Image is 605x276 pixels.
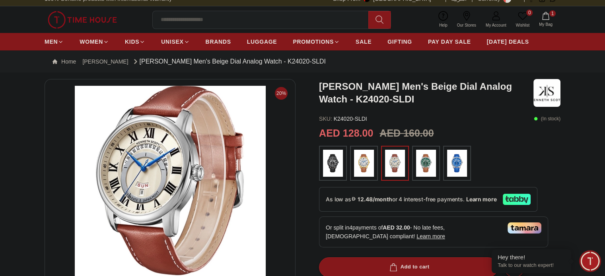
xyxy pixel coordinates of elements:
p: ( In stock ) [534,115,560,123]
span: MEN [45,38,58,46]
h2: AED 128.00 [319,126,373,141]
button: 1My Bag [534,10,557,29]
span: Help [436,22,451,28]
p: K24020-SLDI [319,115,367,123]
img: ... [385,150,405,177]
img: ... [416,150,436,177]
a: Home [53,58,76,66]
span: Learn more [416,233,445,239]
p: Talk to our watch expert! [498,262,565,269]
div: Add to cart [388,262,430,272]
div: [PERSON_NAME] Men's Beige Dial Analog Watch - K24020-SLDI [132,57,326,66]
span: SKU : [319,116,332,122]
a: WOMEN [80,35,109,49]
a: PROMOTIONS [293,35,340,49]
img: Kenneth Scott Men's Beige Dial Analog Watch - K24020-SLDI [533,79,560,107]
div: Or split in 4 payments of - No late fees, [DEMOGRAPHIC_DATA] compliant! [319,216,548,247]
a: GIFTING [387,35,412,49]
span: My Account [482,22,510,28]
a: Help [434,10,452,30]
h3: [PERSON_NAME] Men's Beige Dial Analog Watch - K24020-SLDI [319,80,533,106]
span: Wishlist [513,22,533,28]
span: BRANDS [206,38,231,46]
div: Chat Widget [579,250,601,272]
a: KIDS [125,35,145,49]
span: LUGGAGE [247,38,277,46]
span: PROMOTIONS [293,38,334,46]
a: PAY DAY SALE [428,35,471,49]
span: [DATE] DEALS [487,38,529,46]
span: KIDS [125,38,139,46]
a: BRANDS [206,35,231,49]
a: LUGGAGE [247,35,277,49]
span: 0 [526,10,533,16]
span: Our Stores [454,22,479,28]
a: 0Wishlist [511,10,534,30]
div: Hey there! [498,253,565,261]
img: ... [323,150,343,177]
img: ... [447,150,467,177]
span: My Bag [536,21,556,27]
img: ... [48,11,117,29]
img: Tamara [508,222,541,234]
span: 20% [275,87,288,100]
span: GIFTING [387,38,412,46]
span: SALE [356,38,372,46]
a: Our Stores [452,10,481,30]
img: ... [354,150,374,177]
span: UNISEX [161,38,183,46]
a: UNISEX [161,35,189,49]
span: WOMEN [80,38,103,46]
a: SALE [356,35,372,49]
a: MEN [45,35,64,49]
nav: Breadcrumb [45,50,560,73]
h3: AED 160.00 [379,126,434,141]
span: 1 [549,10,556,17]
a: [DATE] DEALS [487,35,529,49]
span: PAY DAY SALE [428,38,471,46]
span: AED 32.00 [383,224,410,231]
a: [PERSON_NAME] [82,58,128,66]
